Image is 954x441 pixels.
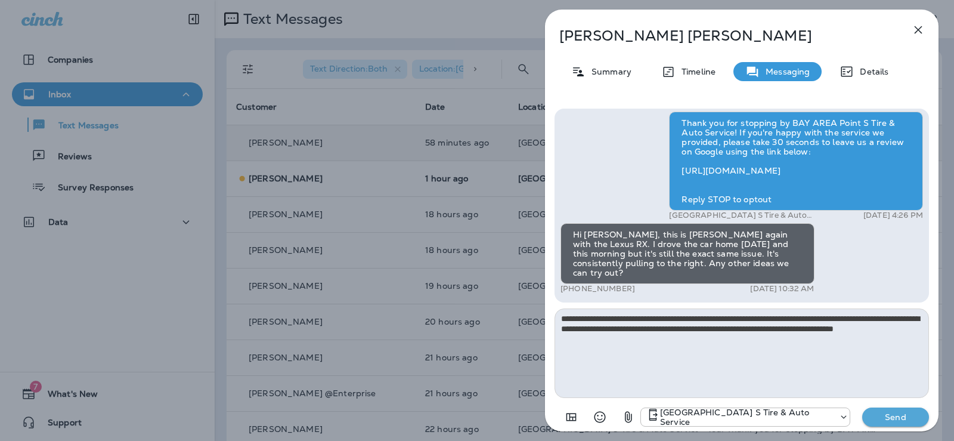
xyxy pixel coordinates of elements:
[641,408,850,427] div: +1 (301) 975-0024
[560,223,814,284] div: Hi [PERSON_NAME], this is [PERSON_NAME] again with the Lexus RX. I drove the car home [DATE] and ...
[560,284,635,294] p: [PHONE_NUMBER]
[660,408,833,427] p: [GEOGRAPHIC_DATA] S Tire & Auto Service
[863,211,923,220] p: [DATE] 4:26 PM
[750,284,814,294] p: [DATE] 10:32 AM
[588,405,612,429] button: Select an emoji
[676,67,715,76] p: Timeline
[854,67,888,76] p: Details
[559,405,583,429] button: Add in a premade template
[669,211,821,220] p: [GEOGRAPHIC_DATA] S Tire & Auto Service
[586,67,631,76] p: Summary
[760,67,810,76] p: Messaging
[559,27,885,44] p: [PERSON_NAME] [PERSON_NAME]
[871,412,921,423] p: Send
[862,408,929,427] button: Send
[669,112,923,211] div: Thank you for stopping by BAY AREA Point S Tire & Auto Service! If you're happy with the service ...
